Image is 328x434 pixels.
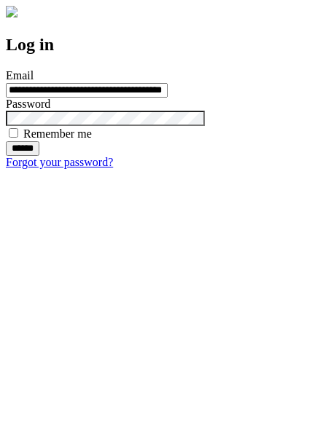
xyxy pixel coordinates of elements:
label: Password [6,98,50,110]
img: logo-4e3dc11c47720685a147b03b5a06dd966a58ff35d612b21f08c02c0306f2b779.png [6,6,17,17]
label: Remember me [23,127,92,140]
a: Forgot your password? [6,156,113,168]
label: Email [6,69,34,82]
h2: Log in [6,35,322,55]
